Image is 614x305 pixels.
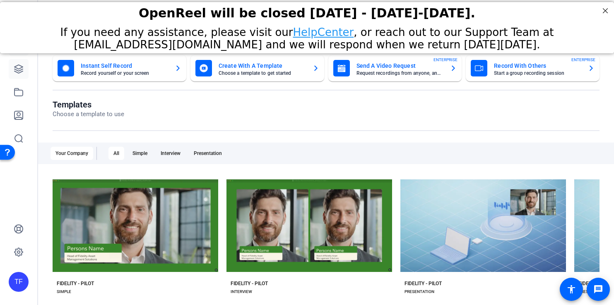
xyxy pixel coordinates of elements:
[189,147,227,160] div: Presentation
[81,71,168,76] mat-card-subtitle: Record yourself or your screen
[289,208,342,213] span: Start with Fidelity - Pilot
[405,288,434,295] div: PRESENTATION
[81,61,168,71] mat-card-title: Instant Self Record
[279,229,289,239] mat-icon: play_arrow
[462,208,515,213] span: Start with Fidelity - Pilot
[10,4,604,18] div: OpenReel will be closed [DATE] - [DATE]-[DATE].
[433,57,457,63] span: ENTERPRISE
[453,229,463,239] mat-icon: play_arrow
[494,61,581,71] mat-card-title: Record With Others
[219,61,306,71] mat-card-title: Create With A Template
[356,61,444,71] mat-card-title: Send A Video Request
[356,71,444,76] mat-card-subtitle: Request recordings from anyone, anywhere
[231,288,252,295] div: INTERVIEW
[231,280,268,287] div: FIDELITY - PILOT
[293,24,354,36] a: HelpCenter
[9,272,29,292] div: TF
[451,206,461,216] mat-icon: check_circle
[328,55,462,81] button: Send A Video RequestRequest recordings from anyone, anywhereENTERPRISE
[190,55,324,81] button: Create With A TemplateChoose a template to get started
[405,280,442,287] div: FIDELITY - PILOT
[60,24,554,49] span: If you need any assistance, please visit our , or reach out to our Support Team at [EMAIL_ADDRESS...
[105,229,115,239] mat-icon: play_arrow
[128,147,152,160] div: Simple
[156,147,185,160] div: Interview
[566,284,576,294] mat-icon: accessibility
[117,232,166,237] span: Preview Fidelity - Pilot
[571,57,595,63] span: ENTERPRISE
[494,71,581,76] mat-card-subtitle: Start a group recording session
[219,71,306,76] mat-card-subtitle: Choose a template to get started
[57,280,94,287] div: FIDELITY - PILOT
[53,110,124,119] p: Choose a template to use
[57,288,71,295] div: SIMPLE
[277,206,287,216] mat-icon: check_circle
[115,208,168,213] span: Start with Fidelity - Pilot
[108,147,124,160] div: All
[51,147,93,160] div: Your Company
[466,55,600,81] button: Record With OthersStart a group recording sessionENTERPRISE
[465,232,513,237] span: Preview Fidelity - Pilot
[53,100,124,110] h1: Templates
[103,206,113,216] mat-icon: check_circle
[593,284,603,294] mat-icon: message
[53,55,186,81] button: Instant Self RecordRecord yourself or your screen
[291,232,340,237] span: Preview Fidelity - Pilot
